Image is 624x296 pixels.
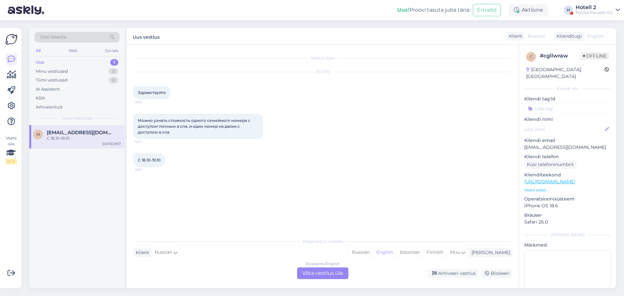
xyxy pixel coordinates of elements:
div: Küsi telefoninumbrit [524,160,577,169]
p: Brauser [524,212,611,219]
span: Muu [450,249,460,255]
b: Uus! [397,7,409,13]
div: # cgllwraw [540,52,580,60]
span: Russian [155,249,172,256]
img: Askly Logo [5,33,18,45]
div: Klient [133,249,149,256]
div: Kõik [36,95,45,101]
p: Kliendi nimi [524,116,611,123]
span: Uued vestlused [62,115,92,121]
div: Web [67,46,79,55]
span: c [530,54,533,59]
div: Aktiivne [509,4,548,16]
span: m [36,132,40,137]
div: Tervise Paradiis OÜ [576,10,613,15]
span: English [587,33,604,40]
p: Kliendi tag'id [524,96,611,102]
div: Minu vestlused [36,68,68,75]
span: matvej1983@inbox.ru [47,130,114,135]
span: Offline [580,52,609,59]
p: Operatsioonisüsteem [524,196,611,202]
a: [URL][DOMAIN_NAME] [524,179,575,185]
input: Lisa nimi [525,126,604,133]
span: 8:57 [135,167,160,172]
span: 8:56 [135,100,160,105]
p: Märkmed [524,242,611,249]
div: Uus [36,59,44,66]
span: Здравствуйте [138,90,166,95]
div: Arhiveeritud [36,104,62,110]
div: [DATE] 8:57 [102,141,121,146]
p: Kliendi telefon [524,153,611,160]
div: Klienditugi [554,33,582,40]
div: 0 / 3 [5,159,17,164]
div: [PERSON_NAME] [524,232,611,238]
p: Klienditeekond [524,172,611,178]
div: Klient [506,33,522,40]
div: Tiimi vestlused [36,77,68,84]
div: Arhiveeri vestlus [428,269,478,278]
div: Valige keel ja vastake [133,238,512,244]
span: 8:57 [135,139,160,144]
div: 1 [110,59,118,66]
div: [DATE] [133,69,512,75]
div: AI Assistent [36,86,60,93]
button: Emailid [473,4,501,16]
p: Vaata edasi ... [524,187,611,193]
span: Russian [528,33,545,40]
div: Russian [349,248,373,257]
span: С 18.10-19.10 [138,158,161,162]
div: [PERSON_NAME] [469,249,510,256]
div: All [34,46,42,55]
div: Estonian [396,248,423,257]
div: Socials [104,46,120,55]
div: English [373,248,396,257]
div: H [564,6,573,15]
div: Kliendi info [524,86,611,92]
div: Võta vestlus üle [297,267,348,279]
span: Otsi kliente [40,34,66,41]
label: Uus vestlus [133,32,160,41]
div: Vestlus algas [133,55,512,61]
p: iPhone OS 18.6 [524,202,611,209]
a: Hotell 2Tervise Paradiis OÜ [576,5,620,15]
div: С 18.10-19.10 [47,135,121,141]
p: Safari 26.0 [524,219,611,225]
div: Blokeeri [481,269,512,278]
div: Finnish [423,248,447,257]
input: Lisa tag [524,104,611,113]
div: Hotell 2 [576,5,613,10]
div: Proovi tasuta juba täna: [397,6,470,14]
p: [EMAIL_ADDRESS][DOMAIN_NAME] [524,144,611,151]
div: 0 [109,68,118,75]
div: [GEOGRAPHIC_DATA], [GEOGRAPHIC_DATA] [526,66,604,80]
div: Russian to English [306,261,340,267]
span: Можно узнать стоимость одного семейного номера с доступом полным в спа, и один номер на двоих с д... [138,118,251,135]
div: 0 [109,77,118,84]
div: Vaata siia [5,135,17,164]
p: Kliendi email [524,137,611,144]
